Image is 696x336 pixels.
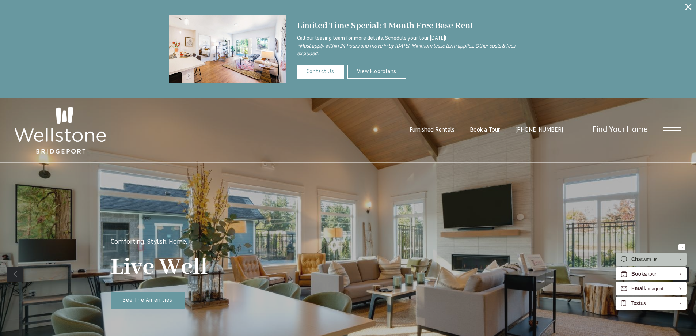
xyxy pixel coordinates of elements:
a: Find Your Home [593,126,648,134]
span: See The Amenities [123,298,172,303]
p: Live Well [111,253,208,282]
a: Previous [7,267,23,282]
a: Book a Tour [470,127,500,133]
img: Wellstone [15,107,106,154]
a: See The Amenities [111,292,185,310]
a: Call Us at (253) 642-8681 [515,127,563,133]
span: [PHONE_NUMBER] [515,127,563,133]
button: Open Menu [663,127,681,133]
img: Settle into comfort at Wellstone [169,15,286,83]
p: Call our leasing team for more details. Schedule your tour [DATE]! [297,35,527,58]
div: Limited Time Special: 1 Month Free Base Rent [297,19,527,33]
p: Comforting. Stylish. Home. [111,239,187,246]
i: *Must apply within 24 hours and move in by [DATE]. Minimum lease term applies. Other costs & fees... [297,44,515,57]
a: Contact Us [297,65,344,79]
a: View Floorplans [347,65,406,79]
a: Furnished Rentals [410,127,455,133]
